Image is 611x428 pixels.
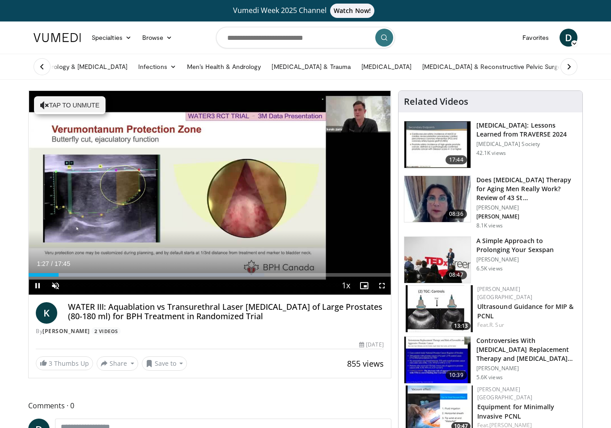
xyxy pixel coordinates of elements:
div: Feat. [477,321,575,329]
img: c4bd4661-e278-4c34-863c-57c104f39734.150x105_q85_crop-smart_upscale.jpg [404,237,471,283]
h3: [MEDICAL_DATA]: Lessons Learned from TRAVERSE 2024 [476,121,577,139]
p: [PERSON_NAME] [476,365,577,372]
button: Fullscreen [373,277,391,295]
input: Search topics, interventions [216,27,395,48]
video-js: Video Player [29,91,391,295]
span: 3 [49,359,52,368]
a: Favorites [517,29,554,47]
a: 2 Videos [91,327,121,335]
a: R. Sur [489,321,504,329]
p: [MEDICAL_DATA] Society [476,141,577,148]
a: Men’s Health & Andrology [182,58,267,76]
span: 1:27 [37,260,49,267]
img: VuMedi Logo [34,33,81,42]
span: 08:36 [446,210,467,218]
img: 4d4bce34-7cbb-4531-8d0c-5308a71d9d6c.150x105_q85_crop-smart_upscale.jpg [404,176,471,223]
a: Specialties [86,29,137,47]
span: 17:45 [55,260,70,267]
p: [PERSON_NAME] [476,204,577,211]
span: Comments 0 [28,400,391,411]
h3: Controversies With [MEDICAL_DATA] Replacement Therapy and [MEDICAL_DATA] Can… [476,336,577,363]
span: 08:47 [446,270,467,279]
img: 418933e4-fe1c-4c2e-be56-3ce3ec8efa3b.150x105_q85_crop-smart_upscale.jpg [404,337,471,383]
div: By [36,327,384,335]
a: [MEDICAL_DATA] & Trauma [266,58,356,76]
a: Infections [133,58,182,76]
button: Enable picture-in-picture mode [355,277,373,295]
p: 6.5K views [476,265,503,272]
a: [MEDICAL_DATA] [356,58,417,76]
a: Endourology & [MEDICAL_DATA] [28,58,133,76]
a: 17:44 [MEDICAL_DATA]: Lessons Learned from TRAVERSE 2024 [MEDICAL_DATA] Society 42.1K views [404,121,577,168]
h4: WATER III: Aquablation vs Transurethral Laser [MEDICAL_DATA] of Large Prostates (80-180 ml) for B... [68,302,384,321]
a: [MEDICAL_DATA] & Reconstructive Pelvic Surgery [417,58,572,76]
button: Share [97,356,138,371]
a: Ultrasound Guidance for MIP & PCNL [477,302,574,320]
button: Playback Rate [337,277,355,295]
h3: A Simple Approach to Prolonging Your Sexspan [476,236,577,254]
p: 42.1K views [476,150,506,157]
span: 17:44 [446,155,467,164]
span: 855 views [347,358,384,369]
span: / [51,260,53,267]
button: Tap to unmute [34,96,106,114]
a: 08:47 A Simple Approach to Prolonging Your Sexspan [PERSON_NAME] 6.5K views [404,236,577,284]
div: [DATE] [359,341,383,349]
a: [PERSON_NAME] [GEOGRAPHIC_DATA] [477,285,533,301]
p: 8.1K views [476,222,503,229]
a: 13:13 [406,285,473,332]
a: 08:36 Does [MEDICAL_DATA] Therapy for Aging Men Really Work? Review of 43 St… [PERSON_NAME] [PERS... [404,175,577,229]
a: D [560,29,577,47]
span: 13:13 [451,322,471,330]
p: [PERSON_NAME] [476,213,577,220]
span: 10:39 [446,371,467,380]
a: 3 Thumbs Up [36,356,93,370]
a: K [36,302,57,324]
h3: Does [MEDICAL_DATA] Therapy for Aging Men Really Work? Review of 43 St… [476,175,577,202]
button: Save to [142,356,187,371]
img: 1317c62a-2f0d-4360-bee0-b1bff80fed3c.150x105_q85_crop-smart_upscale.jpg [404,121,471,168]
a: Browse [137,29,178,47]
button: Pause [29,277,47,295]
button: Unmute [47,277,64,295]
p: 5.6K views [476,374,503,381]
span: Watch Now! [330,4,374,18]
a: Vumedi Week 2025 ChannelWatch Now! [35,4,576,18]
a: Equipment for Minimally Invasive PCNL [477,402,554,420]
h4: Related Videos [404,96,468,107]
div: Progress Bar [29,273,391,277]
img: ae74b246-eda0-4548-a041-8444a00e0b2d.150x105_q85_crop-smart_upscale.jpg [406,285,473,332]
a: [PERSON_NAME] [GEOGRAPHIC_DATA] [477,385,533,401]
a: 10:39 Controversies With [MEDICAL_DATA] Replacement Therapy and [MEDICAL_DATA] Can… [PERSON_NAME]... [404,336,577,384]
p: [PERSON_NAME] [476,256,577,263]
a: [PERSON_NAME] [42,327,90,335]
